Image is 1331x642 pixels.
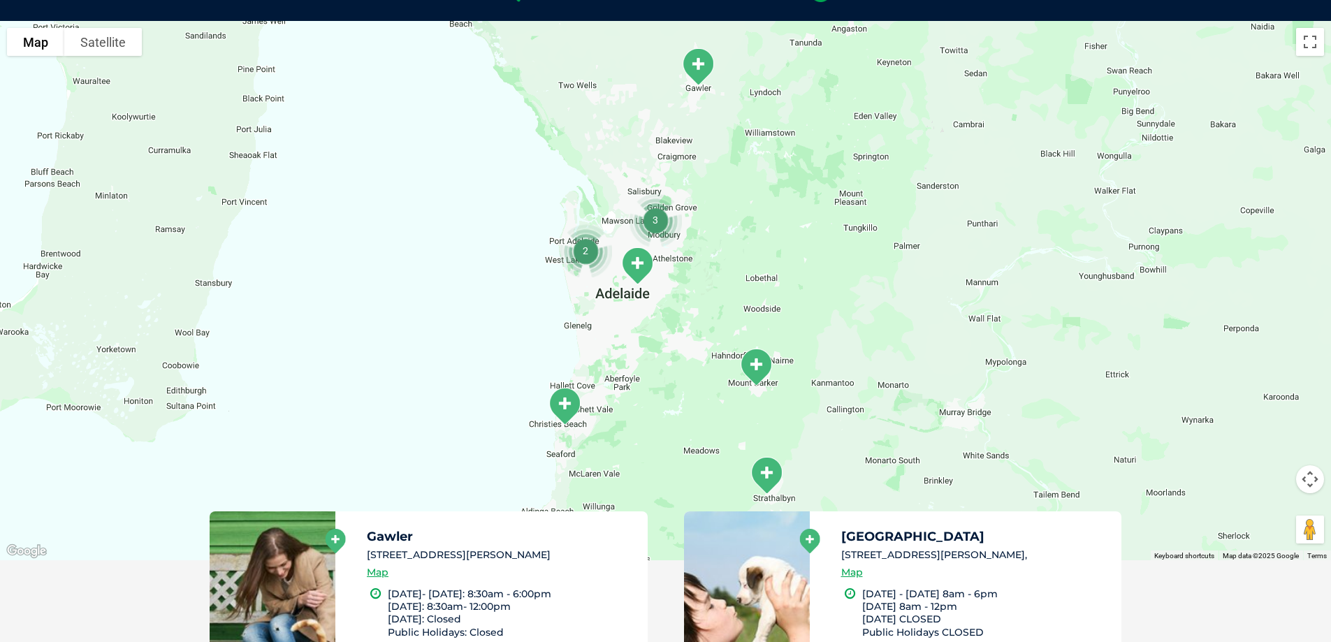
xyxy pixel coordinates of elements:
[7,28,64,56] button: Show street map
[1307,552,1327,560] a: Terms (opens in new tab)
[1154,551,1214,561] button: Keyboard shortcuts
[367,564,388,581] a: Map
[1296,465,1324,493] button: Map camera controls
[841,564,863,581] a: Map
[614,241,660,291] div: Greencross Vet Centre – Norwood
[367,548,635,562] li: [STREET_ADDRESS][PERSON_NAME]
[3,542,50,560] a: Open this area in Google Maps (opens a new window)
[841,530,1110,543] h5: [GEOGRAPHIC_DATA]
[623,188,688,252] div: 3
[1296,28,1324,56] button: Toggle fullscreen view
[1223,552,1299,560] span: Map data ©2025 Google
[367,530,635,543] h5: Gawler
[541,381,588,431] div: Noarlunga
[64,28,142,56] button: Show satellite imagery
[743,451,790,500] div: Strathalbyn
[388,588,635,639] li: [DATE]- [DATE]: 8:30am - 6:00pm [DATE]: 8:30am- 12:00pm [DATE]: Closed Public Holidays: Closed
[841,548,1110,562] li: [STREET_ADDRESS][PERSON_NAME],
[553,219,618,283] div: 2
[675,42,721,92] div: Gawler
[862,588,1110,639] li: [DATE] - [DATE] 8am - 6pm [DATE] 8am - 12pm [DATE] CLOSED Public Holidays CLOSED
[3,542,50,560] img: Google
[733,342,779,392] div: Wellington Road
[1296,516,1324,543] button: Drag Pegman onto the map to open Street View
